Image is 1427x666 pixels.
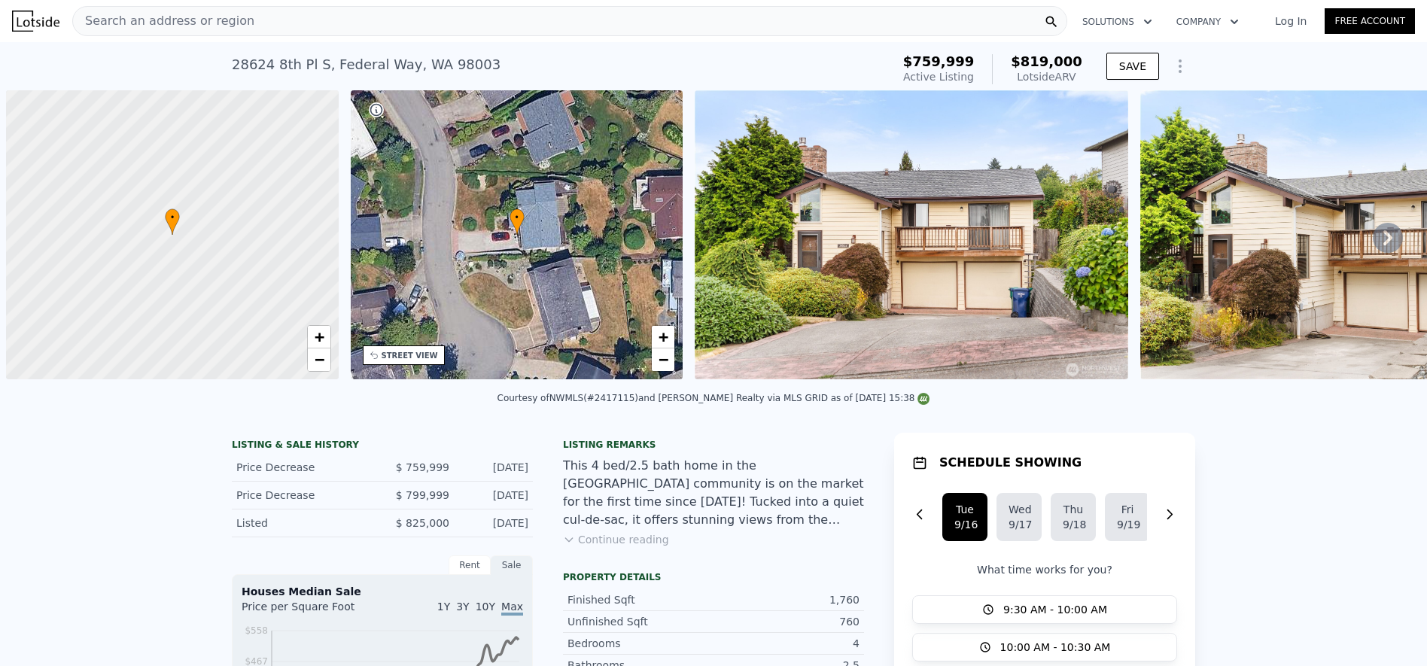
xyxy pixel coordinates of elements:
[165,208,180,235] div: •
[314,327,324,346] span: +
[942,493,987,541] button: Tue9/16
[461,460,528,475] div: [DATE]
[713,614,860,629] div: 760
[165,211,180,224] span: •
[1117,502,1138,517] div: Fri
[461,488,528,503] div: [DATE]
[497,393,930,403] div: Courtesy of NWMLS (#2417115) and [PERSON_NAME] Realty via MLS GRID as of [DATE] 15:38
[510,211,525,224] span: •
[1325,8,1415,34] a: Free Account
[713,592,860,607] div: 1,760
[476,601,495,613] span: 10Y
[232,439,533,454] div: LISTING & SALE HISTORY
[456,601,469,613] span: 3Y
[996,493,1042,541] button: Wed9/17
[912,633,1177,661] button: 10:00 AM - 10:30 AM
[1257,14,1325,29] a: Log In
[510,208,525,235] div: •
[567,636,713,651] div: Bedrooms
[314,350,324,369] span: −
[461,515,528,531] div: [DATE]
[659,350,668,369] span: −
[1063,517,1084,532] div: 9/18
[236,515,370,531] div: Listed
[1011,53,1082,69] span: $819,000
[1106,53,1159,80] button: SAVE
[449,555,491,575] div: Rent
[652,348,674,371] a: Zoom out
[917,393,930,405] img: NWMLS Logo
[1117,517,1138,532] div: 9/19
[567,592,713,607] div: Finished Sqft
[1063,502,1084,517] div: Thu
[437,601,450,613] span: 1Y
[563,439,864,451] div: Listing remarks
[563,457,864,529] div: This 4 bed/2.5 bath home in the [GEOGRAPHIC_DATA] community is on the market for the first time s...
[491,555,533,575] div: Sale
[236,460,370,475] div: Price Decrease
[652,326,674,348] a: Zoom in
[382,350,438,361] div: STREET VIEW
[501,601,523,616] span: Max
[939,454,1082,472] h1: SCHEDULE SHOWING
[396,517,449,529] span: $ 825,000
[236,488,370,503] div: Price Decrease
[73,12,254,30] span: Search an address or region
[242,584,523,599] div: Houses Median Sale
[954,517,975,532] div: 9/16
[1000,640,1111,655] span: 10:00 AM - 10:30 AM
[1105,493,1150,541] button: Fri9/19
[1164,8,1251,35] button: Company
[396,461,449,473] span: $ 759,999
[912,562,1177,577] p: What time works for you?
[308,326,330,348] a: Zoom in
[563,571,864,583] div: Property details
[242,599,382,623] div: Price per Square Foot
[903,71,974,83] span: Active Listing
[1011,69,1082,84] div: Lotside ARV
[954,502,975,517] div: Tue
[713,636,860,651] div: 4
[232,54,501,75] div: 28624 8th Pl S , Federal Way , WA 98003
[1165,51,1195,81] button: Show Options
[12,11,59,32] img: Lotside
[912,595,1177,624] button: 9:30 AM - 10:00 AM
[1003,602,1107,617] span: 9:30 AM - 10:00 AM
[567,614,713,629] div: Unfinished Sqft
[1051,493,1096,541] button: Thu9/18
[1009,502,1030,517] div: Wed
[308,348,330,371] a: Zoom out
[1009,517,1030,532] div: 9/17
[563,532,669,547] button: Continue reading
[659,327,668,346] span: +
[695,90,1128,379] img: Sale: 167390067 Parcel: 97898442
[245,625,268,636] tspan: $558
[396,489,449,501] span: $ 799,999
[903,53,975,69] span: $759,999
[1070,8,1164,35] button: Solutions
